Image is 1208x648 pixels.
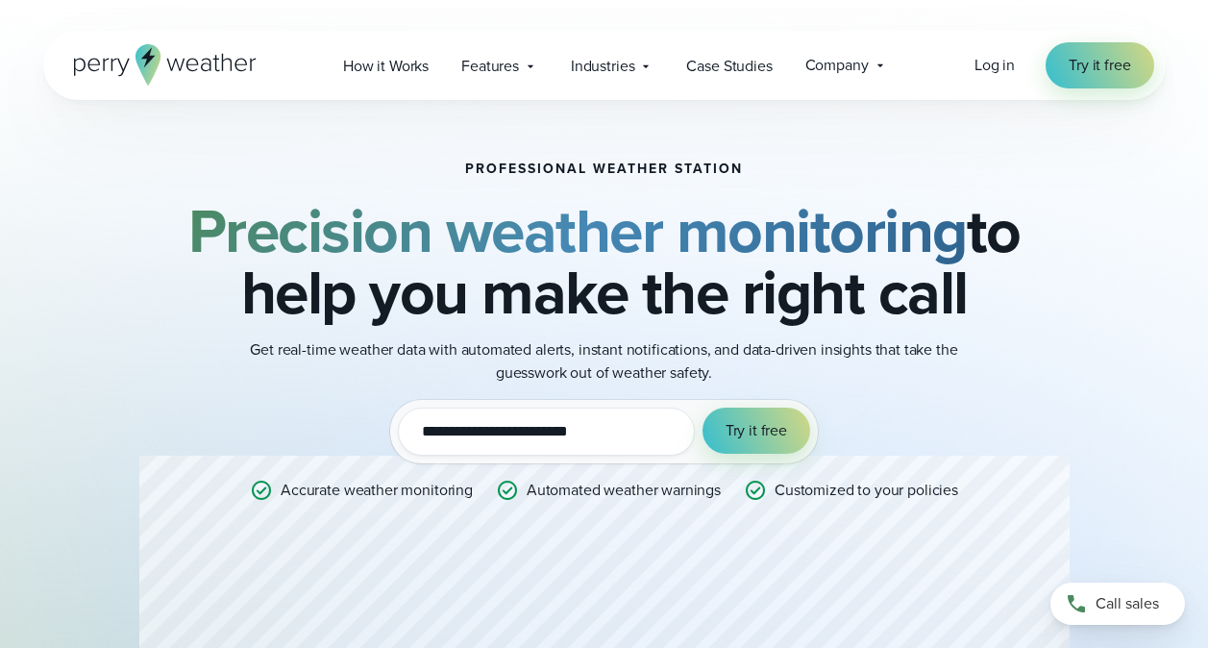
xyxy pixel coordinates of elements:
[1046,42,1153,88] a: Try it free
[726,419,787,442] span: Try it free
[343,55,429,78] span: How it Works
[281,479,473,502] p: Accurate weather monitoring
[327,46,445,86] a: How it Works
[571,55,635,78] span: Industries
[1069,54,1130,77] span: Try it free
[527,479,721,502] p: Automated weather warnings
[139,200,1070,323] h2: to help you make the right call
[670,46,788,86] a: Case Studies
[461,55,519,78] span: Features
[974,54,1015,76] span: Log in
[1050,583,1185,625] a: Call sales
[805,54,869,77] span: Company
[775,479,958,502] p: Customized to your policies
[1096,592,1159,615] span: Call sales
[465,162,743,177] h1: Professional Weather Station
[974,54,1015,77] a: Log in
[220,338,989,385] p: Get real-time weather data with automated alerts, instant notifications, and data-driven insights...
[703,408,810,454] button: Try it free
[686,55,772,78] span: Case Studies
[188,186,967,276] strong: Precision weather monitoring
